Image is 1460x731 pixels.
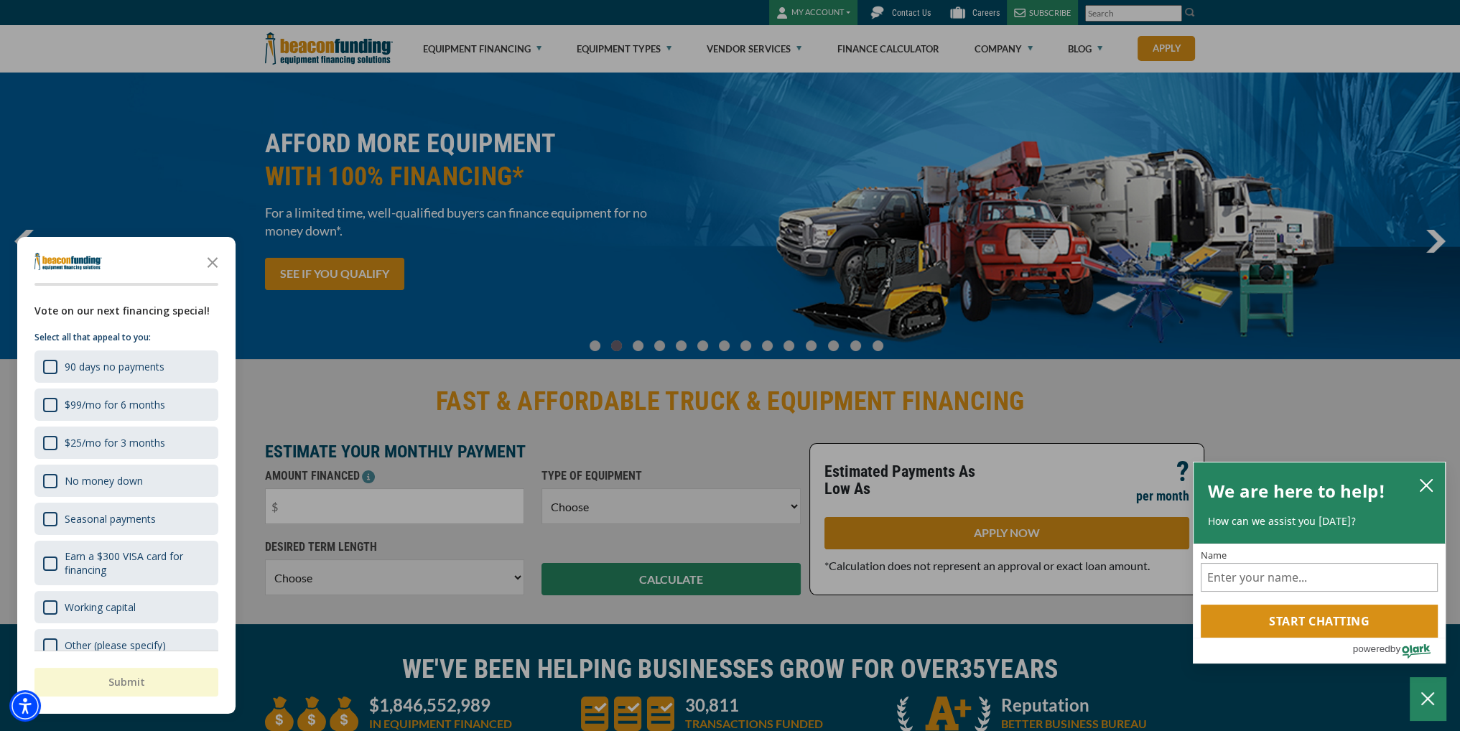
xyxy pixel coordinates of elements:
[65,600,136,614] div: Working capital
[34,388,218,421] div: $99/mo for 6 months
[65,398,165,411] div: $99/mo for 6 months
[34,465,218,497] div: No money down
[34,629,218,661] div: Other (please specify)
[65,549,210,577] div: Earn a $300 VISA card for financing
[1352,640,1390,658] span: powered
[65,474,143,488] div: No money down
[1390,640,1400,658] span: by
[1201,605,1438,638] button: Start chatting
[17,237,236,714] div: Survey
[65,512,156,526] div: Seasonal payments
[1201,563,1438,592] input: Name
[1415,475,1438,495] button: close chatbox
[1352,638,1445,663] a: Powered by Olark - open in a new tab
[34,427,218,459] div: $25/mo for 3 months
[1208,514,1431,529] p: How can we assist you [DATE]?
[1201,551,1438,560] label: Name
[34,253,102,270] img: Company logo
[34,330,218,345] p: Select all that appeal to you:
[34,591,218,623] div: Working capital
[65,638,166,652] div: Other (please specify)
[34,541,218,585] div: Earn a $300 VISA card for financing
[1208,477,1385,506] h2: We are here to help!
[34,668,218,697] button: Submit
[65,360,164,373] div: 90 days no payments
[34,303,218,319] div: Vote on our next financing special!
[198,247,227,276] button: Close the survey
[34,350,218,383] div: 90 days no payments
[34,503,218,535] div: Seasonal payments
[65,436,165,450] div: $25/mo for 3 months
[1193,462,1446,664] div: olark chatbox
[1410,677,1446,720] button: Close Chatbox
[9,690,41,722] div: Accessibility Menu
